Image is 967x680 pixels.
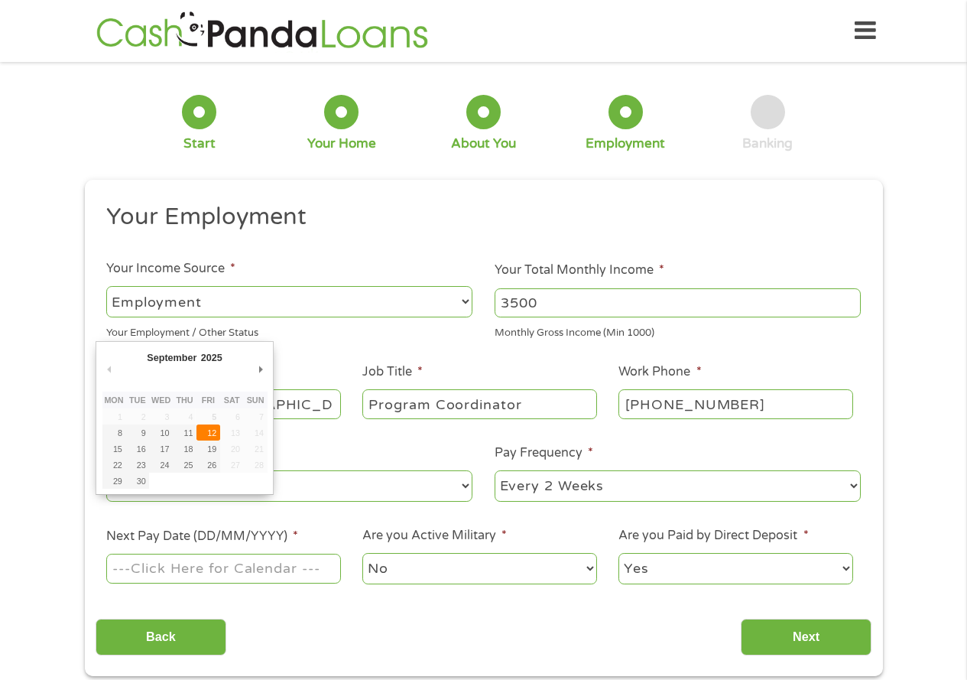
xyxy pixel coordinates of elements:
[254,359,268,379] button: Next Month
[495,320,861,341] div: Monthly Gross Income (Min 1000)
[196,425,220,441] button: 12
[173,441,196,457] button: 18
[125,473,149,489] button: 30
[742,135,793,152] div: Banking
[149,425,173,441] button: 10
[104,395,123,405] abbr: Monday
[106,554,340,583] input: Use the arrow keys to pick a date
[149,457,173,473] button: 24
[495,262,664,278] label: Your Total Monthly Income
[196,441,220,457] button: 19
[106,320,472,341] div: Your Employment / Other Status
[102,359,116,379] button: Previous Month
[173,457,196,473] button: 25
[247,395,264,405] abbr: Sunday
[362,364,423,380] label: Job Title
[102,441,126,457] button: 15
[362,528,507,544] label: Are you Active Military
[106,202,849,233] h2: Your Employment
[125,457,149,473] button: 23
[741,619,871,656] input: Next
[125,425,149,441] button: 9
[495,445,593,461] label: Pay Frequency
[618,528,808,544] label: Are you Paid by Direct Deposit
[106,529,298,545] label: Next Pay Date (DD/MM/YYYY)
[495,288,861,317] input: 1800
[183,135,216,152] div: Start
[199,347,224,368] div: 2025
[106,261,235,277] label: Your Income Source
[102,457,126,473] button: 22
[173,425,196,441] button: 11
[618,389,852,418] input: (231) 754-4010
[307,135,376,152] div: Your Home
[125,441,149,457] button: 16
[224,395,240,405] abbr: Saturday
[151,395,170,405] abbr: Wednesday
[362,389,596,418] input: Cashier
[451,135,516,152] div: About You
[149,441,173,457] button: 17
[102,473,126,489] button: 29
[196,457,220,473] button: 26
[102,425,126,441] button: 8
[176,395,193,405] abbr: Thursday
[92,9,433,53] img: GetLoanNow Logo
[202,395,215,405] abbr: Friday
[586,135,665,152] div: Employment
[145,347,199,368] div: September
[129,395,146,405] abbr: Tuesday
[96,619,226,656] input: Back
[618,364,701,380] label: Work Phone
